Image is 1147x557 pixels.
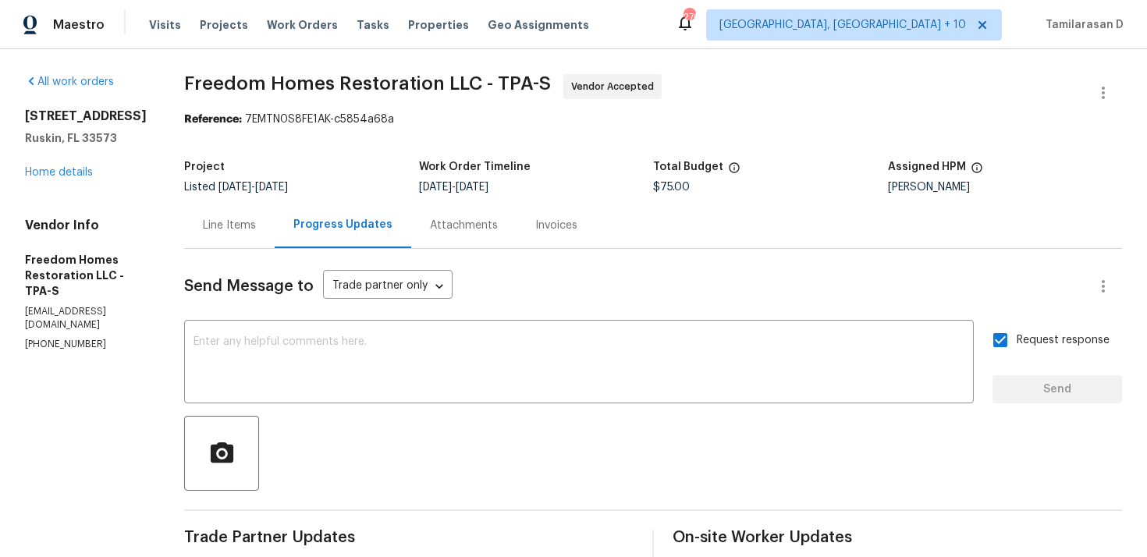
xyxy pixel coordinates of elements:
[408,17,469,33] span: Properties
[184,182,288,193] span: Listed
[488,17,589,33] span: Geo Assignments
[218,182,251,193] span: [DATE]
[357,20,389,30] span: Tasks
[971,161,983,182] span: The hpm assigned to this work order.
[25,130,147,146] h5: Ruskin, FL 33573
[419,182,452,193] span: [DATE]
[267,17,338,33] span: Work Orders
[184,74,551,93] span: Freedom Homes Restoration LLC - TPA-S
[1017,332,1110,349] span: Request response
[25,167,93,178] a: Home details
[323,274,453,300] div: Trade partner only
[203,218,256,233] div: Line Items
[25,108,147,124] h2: [STREET_ADDRESS]
[218,182,288,193] span: -
[571,79,660,94] span: Vendor Accepted
[25,252,147,299] h5: Freedom Homes Restoration LLC - TPA-S
[184,114,242,125] b: Reference:
[430,218,498,233] div: Attachments
[184,161,225,172] h5: Project
[293,217,392,232] div: Progress Updates
[184,278,314,294] span: Send Message to
[25,218,147,233] h4: Vendor Info
[1039,17,1124,33] span: Tamilarasan D
[184,530,634,545] span: Trade Partner Updates
[673,530,1122,545] span: On-site Worker Updates
[419,182,488,193] span: -
[888,161,966,172] h5: Assigned HPM
[719,17,966,33] span: [GEOGRAPHIC_DATA], [GEOGRAPHIC_DATA] + 10
[653,161,723,172] h5: Total Budget
[184,112,1122,127] div: 7EMTN0S8FE1AK-c5854a68a
[728,161,740,182] span: The total cost of line items that have been proposed by Opendoor. This sum includes line items th...
[25,338,147,351] p: [PHONE_NUMBER]
[53,17,105,33] span: Maestro
[149,17,181,33] span: Visits
[456,182,488,193] span: [DATE]
[535,218,577,233] div: Invoices
[25,305,147,332] p: [EMAIL_ADDRESS][DOMAIN_NAME]
[419,161,531,172] h5: Work Order Timeline
[255,182,288,193] span: [DATE]
[684,9,694,25] div: 276
[25,76,114,87] a: All work orders
[200,17,248,33] span: Projects
[653,182,690,193] span: $75.00
[888,182,1123,193] div: [PERSON_NAME]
